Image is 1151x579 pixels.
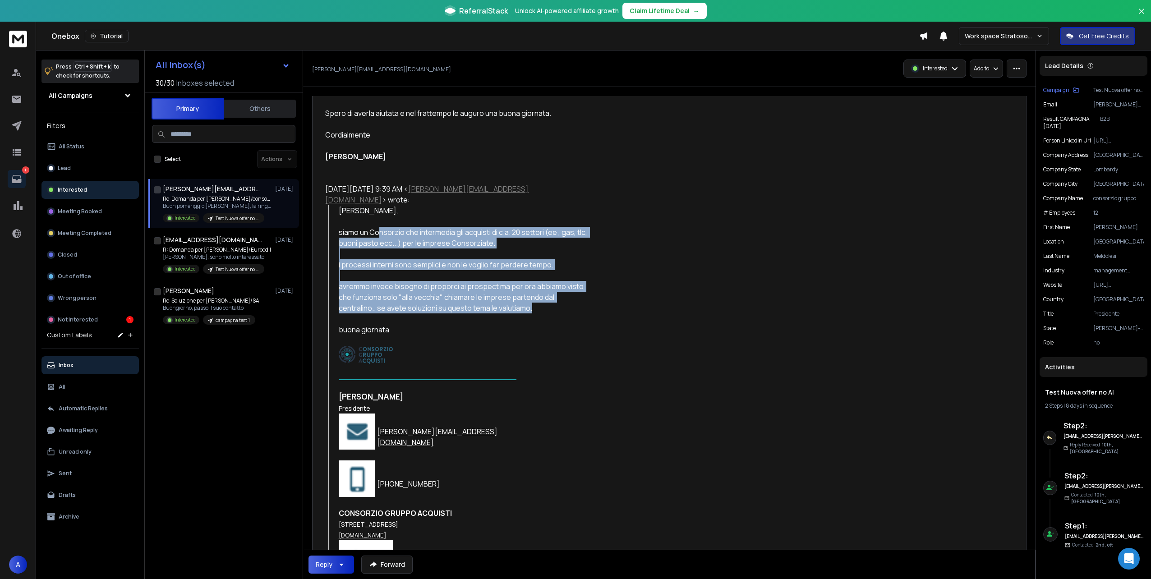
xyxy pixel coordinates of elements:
[1093,238,1144,245] p: [GEOGRAPHIC_DATA]
[1093,253,1144,260] p: Meldolesi
[59,383,65,391] p: All
[58,316,98,323] p: Not Interested
[1093,87,1144,94] p: Test Nuova offer no AI
[41,138,139,156] button: All Status
[41,202,139,221] button: Meeting Booked
[1064,483,1143,490] h6: [EMAIL_ADDRESS][PERSON_NAME][DOMAIN_NAME]
[1045,61,1083,70] p: Lead Details
[1043,238,1064,245] p: location
[1093,166,1144,173] p: Lombardy
[1043,101,1057,108] p: Email
[339,227,589,248] div: siamo un Consorzio che intermedia gli acquisti di c.a. 20 settori (ee , gas, tlc, buoni pasto ecc...
[1060,27,1135,45] button: Get Free Credits
[59,427,98,434] p: Awaiting Reply
[1043,115,1100,130] p: Result CAMPAGNA [DATE]
[41,267,139,285] button: Out of office
[1043,253,1069,260] p: Last Name
[515,6,619,15] p: Unlock AI-powered affiliate growth
[59,143,84,150] p: All Status
[41,119,139,132] h3: Filters
[622,3,707,19] button: Claim Lifetime Deal→
[41,378,139,396] button: All
[152,98,224,119] button: Primary
[1043,152,1088,159] p: Company Address
[1043,310,1054,317] p: title
[58,251,77,258] p: Closed
[41,289,139,307] button: Wrong person
[974,65,989,72] p: Add to
[1093,281,1144,289] p: [URL][DOMAIN_NAME]
[126,316,134,323] div: 1
[1043,195,1083,202] p: Company Name
[58,294,97,302] p: Wrong person
[156,78,175,88] span: 30 / 30
[325,184,589,205] div: [DATE][DATE] 9:39 AM < > wrote:
[325,152,386,161] strong: [PERSON_NAME]
[361,556,413,574] button: Forward
[176,78,234,88] h3: Inboxes selected
[275,236,295,244] p: [DATE]
[163,246,271,253] p: R: Domanda per [PERSON_NAME]/Euroedil
[339,520,398,528] span: [STREET_ADDRESS]
[1043,87,1079,94] button: Campaign
[316,560,332,569] div: Reply
[339,508,452,518] b: CONSORZIO GRUPPO ACQUISTI
[41,159,139,177] button: Lead
[1093,339,1144,346] p: no
[41,486,139,504] button: Drafts
[1079,32,1129,41] p: Get Free Credits
[58,208,102,215] p: Meeting Booked
[22,166,29,174] p: 1
[275,185,295,193] p: [DATE]
[1043,224,1070,231] p: First Name
[965,32,1036,41] p: Work space Stratosoftware
[163,202,271,210] p: Buon pomeriggio [PERSON_NAME], la ringrazio nel
[1096,542,1113,548] span: 2nd, ott
[58,165,71,172] p: Lead
[163,297,259,304] p: Re: Soluzione per [PERSON_NAME]/SA
[41,421,139,439] button: Awaiting Reply
[224,99,296,119] button: Others
[1043,87,1069,94] p: Campaign
[58,186,87,193] p: Interested
[8,170,26,188] a: 1
[1071,492,1120,505] span: 10th, [GEOGRAPHIC_DATA]
[59,362,74,369] p: Inbox
[49,91,92,100] h1: All Campaigns
[1043,267,1064,274] p: industry
[1072,542,1113,548] p: Contacted
[339,259,589,270] div: i processi interni sono semplici e non le voglio far perdere tempo.
[41,464,139,482] button: Sent
[163,235,262,244] h1: [EMAIL_ADDRESS][DOMAIN_NAME]
[312,66,451,73] p: [PERSON_NAME][EMAIL_ADDRESS][DOMAIN_NAME]
[693,6,700,15] span: →
[216,215,259,222] p: Test Nuova offer no AI
[1066,402,1113,409] span: 8 days in sequence
[1100,115,1144,130] p: B2B
[41,508,139,526] button: Archive
[377,427,497,447] span: [PERSON_NAME][EMAIL_ADDRESS][DOMAIN_NAME]
[1065,520,1144,531] h6: Step 1 :
[923,65,948,72] p: Interested
[339,205,589,216] div: [PERSON_NAME],
[308,556,354,574] button: Reply
[1071,492,1151,505] p: Contacted
[41,443,139,461] button: Unread only
[1093,180,1144,188] p: [GEOGRAPHIC_DATA]
[1070,441,1119,455] span: 10th, [GEOGRAPHIC_DATA]
[339,531,386,539] a: [DOMAIN_NAME]
[1043,296,1064,303] p: Country
[216,317,250,324] p: campagna test 1
[1093,195,1144,202] p: consorzio gruppo acquisti
[1064,433,1142,440] h6: [EMAIL_ADDRESS][PERSON_NAME][DOMAIN_NAME]
[9,556,27,574] button: A
[377,479,440,489] span: [PHONE_NUMBER]
[1093,101,1144,108] p: [PERSON_NAME][EMAIL_ADDRESS][DOMAIN_NAME]
[1064,470,1151,481] h6: Step 2 :
[1093,224,1144,231] p: [PERSON_NAME]
[59,492,76,499] p: Drafts
[59,448,92,455] p: Unread only
[325,129,589,140] div: Cordialmente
